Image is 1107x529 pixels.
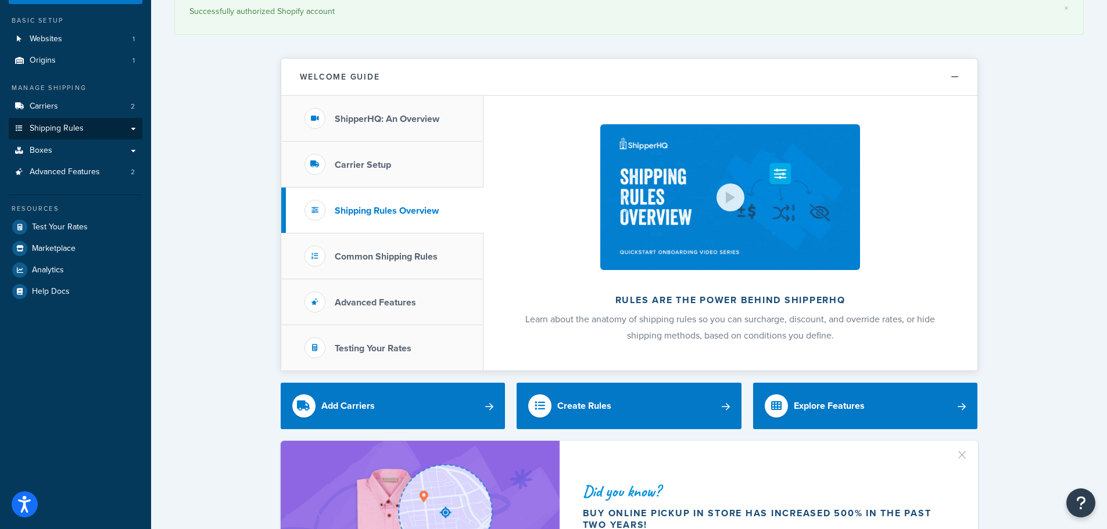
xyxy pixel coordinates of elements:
h3: ShipperHQ: An Overview [335,114,439,124]
a: Explore Features [753,383,978,429]
div: Did you know? [583,483,950,499]
div: Basic Setup [9,16,142,26]
div: Add Carriers [321,398,375,414]
a: × [1064,3,1069,13]
a: Analytics [9,260,142,280]
span: Marketplace [32,244,76,254]
span: Websites [30,34,62,44]
span: Help Docs [32,287,70,297]
h3: Carrier Setup [335,160,391,170]
li: Carriers [9,96,142,117]
img: Rules are the power behind ShipperHQ [600,124,859,270]
h3: Advanced Features [335,297,416,308]
button: Open Resource Center [1066,488,1095,517]
span: Learn about the anatomy of shipping rules so you can surcharge, discount, and override rates, or ... [525,312,935,342]
a: Help Docs [9,281,142,302]
li: Websites [9,28,142,50]
span: 2 [131,102,135,111]
h3: Common Shipping Rules [335,251,438,262]
div: Successfully authorized Shopify account [189,3,1069,20]
li: Advanced Features [9,161,142,183]
h3: Shipping Rules Overview [335,206,439,216]
span: Origins [30,56,56,66]
a: Websites1 [9,28,142,50]
span: Test Your Rates [32,222,88,232]
div: Create Rules [557,398,611,414]
div: Explore Features [794,398,865,414]
a: Create Rules [517,383,741,429]
div: Resources [9,204,142,214]
span: Boxes [30,146,52,156]
span: 1 [132,56,135,66]
a: Marketplace [9,238,142,259]
h2: Rules are the power behind ShipperHQ [514,295,947,305]
a: Test Your Rates [9,217,142,237]
h2: Welcome Guide [300,73,380,81]
a: Boxes [9,140,142,161]
div: Manage Shipping [9,83,142,93]
a: Carriers2 [9,96,142,117]
span: Analytics [32,265,64,275]
button: Welcome Guide [281,59,977,96]
a: Shipping Rules [9,118,142,139]
span: 2 [131,167,135,177]
h3: Testing Your Rates [335,343,411,354]
span: Shipping Rules [30,124,84,134]
a: Add Carriers [281,383,506,429]
span: Carriers [30,102,58,111]
a: Advanced Features2 [9,161,142,183]
span: Advanced Features [30,167,100,177]
li: Origins [9,50,142,71]
a: Origins1 [9,50,142,71]
span: 1 [132,34,135,44]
